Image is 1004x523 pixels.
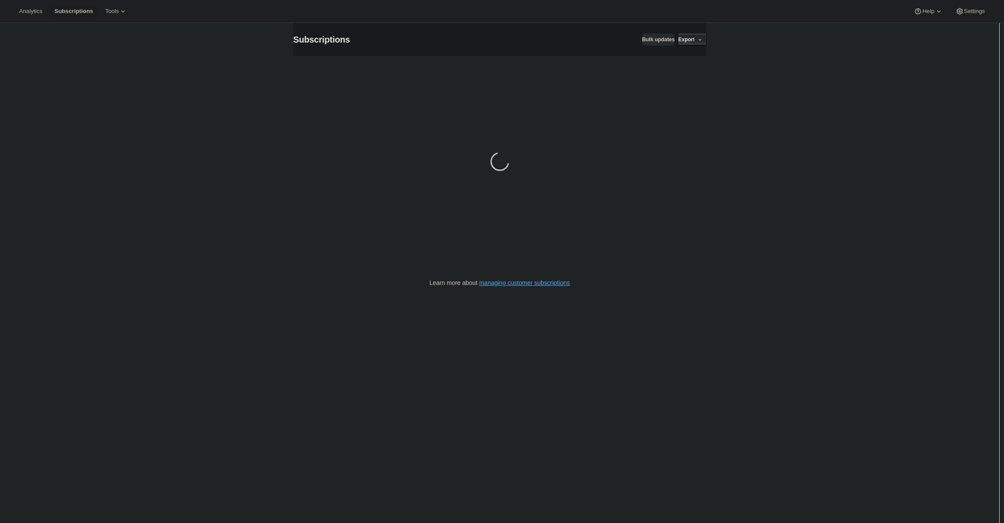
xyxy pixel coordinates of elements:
[964,8,985,15] span: Settings
[19,8,42,15] span: Analytics
[14,5,47,17] button: Analytics
[950,5,990,17] button: Settings
[678,33,695,46] button: Export
[642,36,675,43] span: Bulk updates
[100,5,133,17] button: Tools
[105,8,119,15] span: Tools
[429,278,570,287] p: Learn more about
[479,279,570,286] a: managing customer subscriptions
[678,36,695,43] span: Export
[293,35,350,44] span: Subscriptions
[908,5,948,17] button: Help
[922,8,934,15] span: Help
[642,33,675,46] button: Bulk updates
[54,8,93,15] span: Subscriptions
[49,5,98,17] button: Subscriptions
